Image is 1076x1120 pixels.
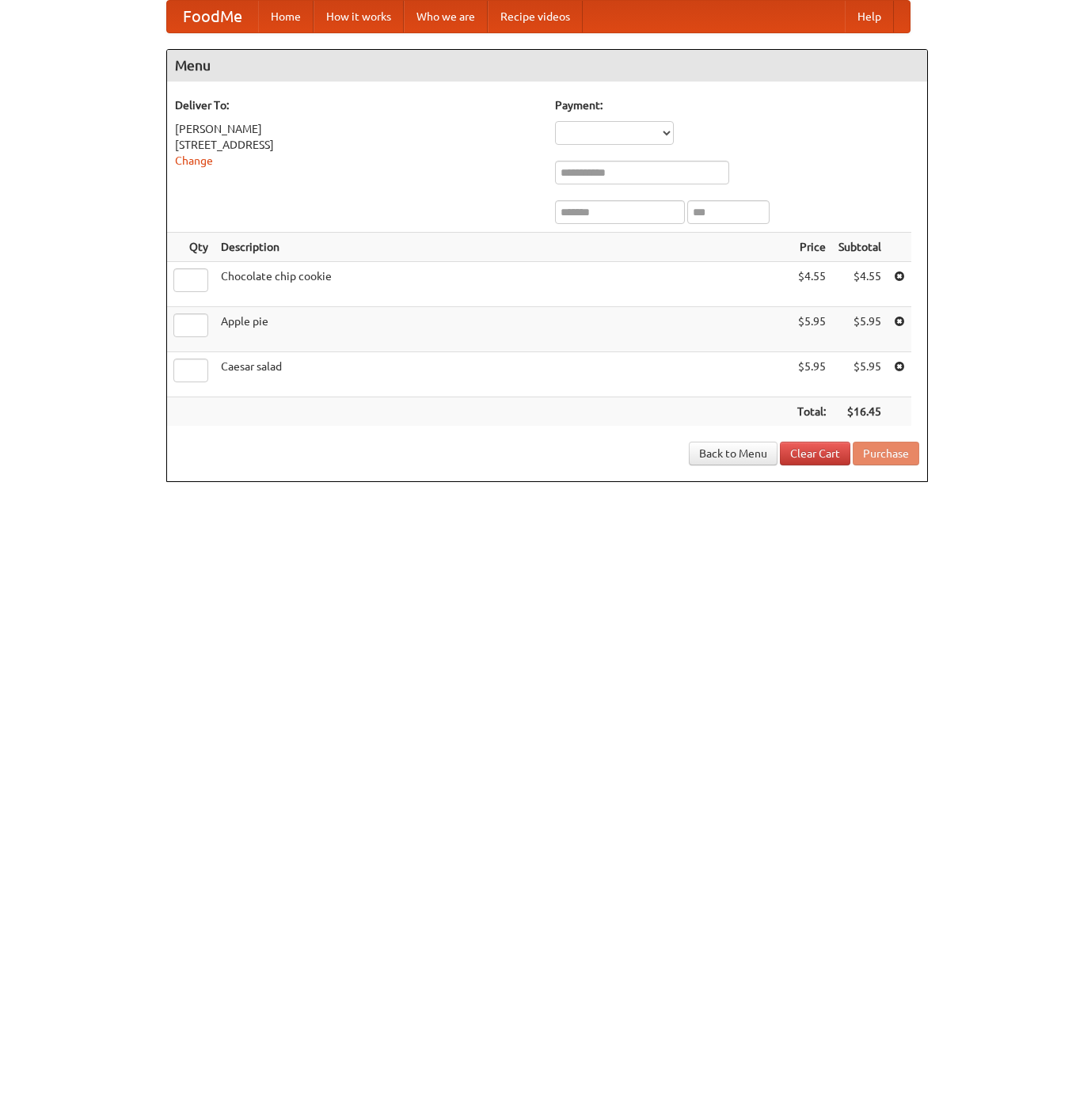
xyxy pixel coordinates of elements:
[167,233,215,262] th: Qty
[258,1,314,32] a: Home
[791,352,832,397] td: $5.95
[167,50,927,82] h4: Menu
[791,233,832,262] th: Price
[555,97,919,113] h5: Payment:
[791,397,832,427] th: Total:
[791,307,832,352] td: $5.95
[832,352,888,397] td: $5.95
[215,233,791,262] th: Description
[780,442,850,465] a: Clear Cart
[175,137,539,153] div: [STREET_ADDRESS]
[175,121,539,137] div: [PERSON_NAME]
[689,442,778,465] a: Back to Menu
[167,1,258,32] a: FoodMe
[314,1,404,32] a: How it works
[791,262,832,307] td: $4.55
[215,307,791,352] td: Apple pie
[175,97,539,113] h5: Deliver To:
[175,154,213,167] a: Change
[215,352,791,397] td: Caesar salad
[853,442,919,465] button: Purchase
[404,1,488,32] a: Who we are
[832,233,888,262] th: Subtotal
[832,307,888,352] td: $5.95
[488,1,583,32] a: Recipe videos
[845,1,894,32] a: Help
[215,262,791,307] td: Chocolate chip cookie
[832,397,888,427] th: $16.45
[832,262,888,307] td: $4.55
